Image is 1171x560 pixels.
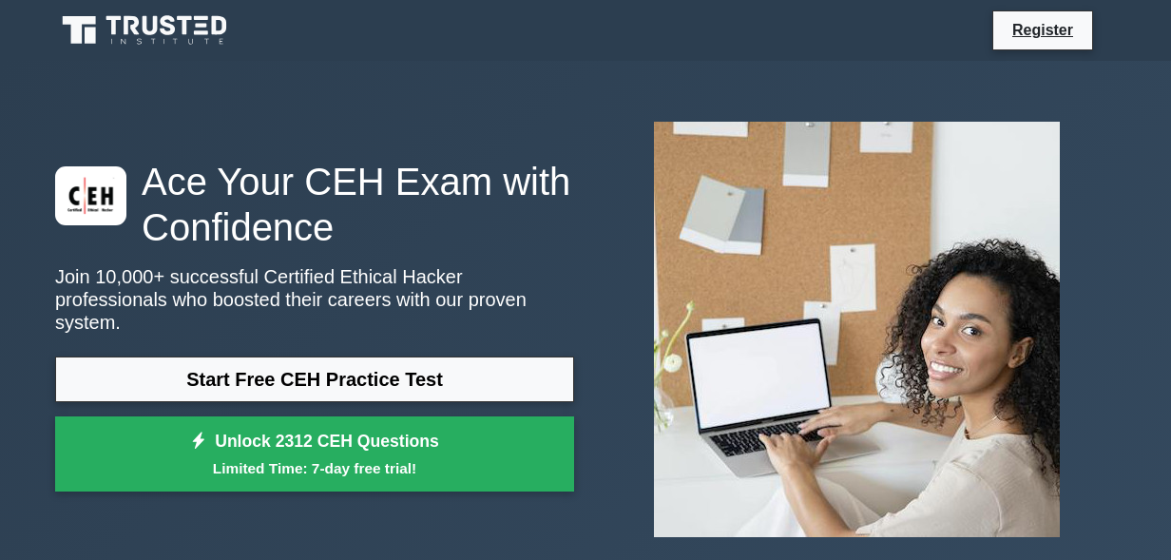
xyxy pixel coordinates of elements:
[1001,18,1085,42] a: Register
[79,457,550,479] small: Limited Time: 7-day free trial!
[55,357,574,402] a: Start Free CEH Practice Test
[55,159,574,250] h1: Ace Your CEH Exam with Confidence
[55,416,574,492] a: Unlock 2312 CEH QuestionsLimited Time: 7-day free trial!
[55,265,574,334] p: Join 10,000+ successful Certified Ethical Hacker professionals who boosted their careers with our...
